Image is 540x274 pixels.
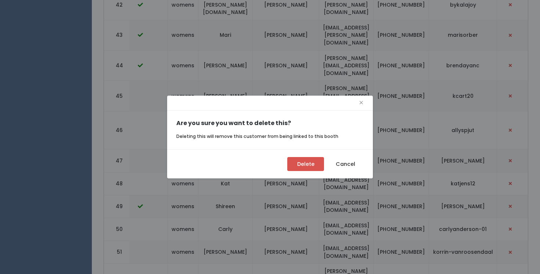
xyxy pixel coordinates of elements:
span: × [359,97,364,108]
small: Deleting this will remove this customer from being linked to this booth [176,133,338,139]
h5: Are you sure you want to delete this? [176,120,364,127]
button: Delete [287,157,324,171]
button: Close [359,97,364,109]
button: Cancel [327,157,364,171]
